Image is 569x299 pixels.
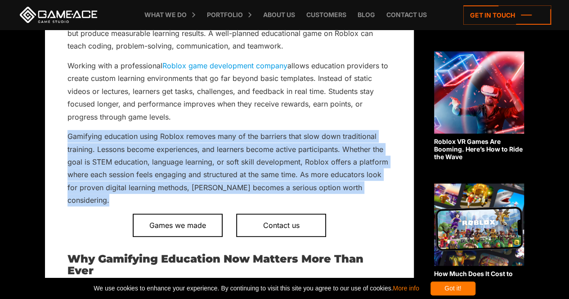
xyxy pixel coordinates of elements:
span: We use cookies to enhance your experience. By continuing to visit this site you agree to our use ... [94,281,419,295]
h2: Why Gamifying Education Now Matters More Than Ever [67,253,391,277]
a: Games we made [133,214,223,237]
a: More info [393,285,419,292]
img: Related [434,51,524,134]
a: How Much Does It Cost to Make a Roblox Game? A Breakdown of Development [434,183,524,293]
a: Roblox game development company [162,61,287,70]
p: Gamifying education using Roblox removes many of the barriers that slow down traditional training... [67,130,391,207]
a: Roblox VR Games Are Booming. Here’s How to Ride the Wave [434,51,524,161]
img: Related [434,183,524,266]
div: Got it! [430,281,475,295]
p: Working with a professional allows education providers to create custom learning environments tha... [67,59,391,123]
a: Get in touch [463,5,551,25]
a: Contact us [236,214,326,237]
